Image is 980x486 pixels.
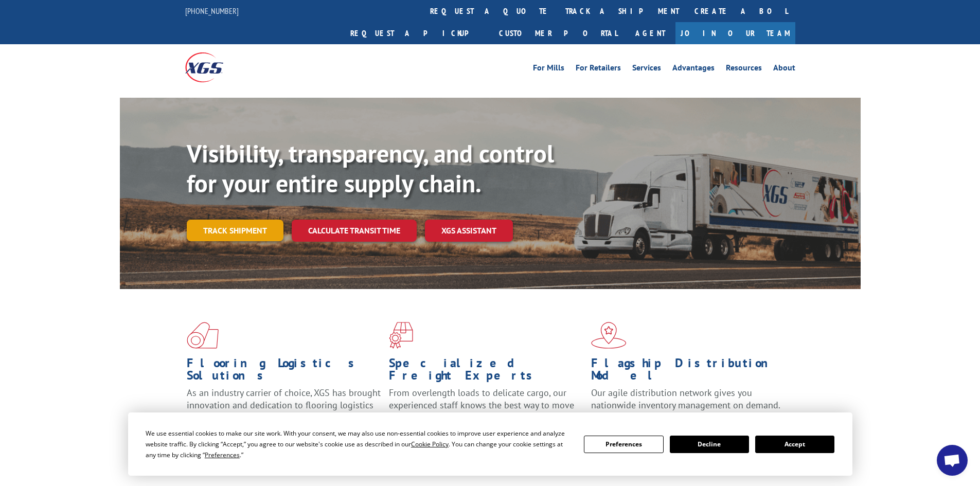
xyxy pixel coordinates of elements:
p: From overlength loads to delicate cargo, our experienced staff knows the best way to move your fr... [389,387,583,433]
span: Our agile distribution network gives you nationwide inventory management on demand. [591,387,780,411]
a: About [773,64,795,75]
h1: Flagship Distribution Model [591,357,786,387]
span: As an industry carrier of choice, XGS has brought innovation and dedication to flooring logistics... [187,387,381,423]
a: Advantages [672,64,715,75]
div: We use essential cookies to make our site work. With your consent, we may also use non-essential ... [146,428,572,460]
a: Track shipment [187,220,283,241]
h1: Specialized Freight Experts [389,357,583,387]
a: [PHONE_NUMBER] [185,6,239,16]
img: xgs-icon-focused-on-flooring-red [389,322,413,349]
div: Cookie Consent Prompt [128,412,852,476]
a: Customer Portal [491,22,625,44]
a: XGS ASSISTANT [425,220,513,242]
a: Calculate transit time [292,220,417,242]
span: Cookie Policy [411,440,449,448]
a: Services [632,64,661,75]
div: Open chat [937,445,968,476]
b: Visibility, transparency, and control for your entire supply chain. [187,137,554,199]
a: Request a pickup [343,22,491,44]
a: Join Our Team [675,22,795,44]
a: For Mills [533,64,564,75]
h1: Flooring Logistics Solutions [187,357,381,387]
button: Accept [755,436,834,453]
button: Decline [670,436,749,453]
a: For Retailers [576,64,621,75]
img: xgs-icon-total-supply-chain-intelligence-red [187,322,219,349]
a: Agent [625,22,675,44]
img: xgs-icon-flagship-distribution-model-red [591,322,627,349]
button: Preferences [584,436,663,453]
span: Preferences [205,451,240,459]
a: Resources [726,64,762,75]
